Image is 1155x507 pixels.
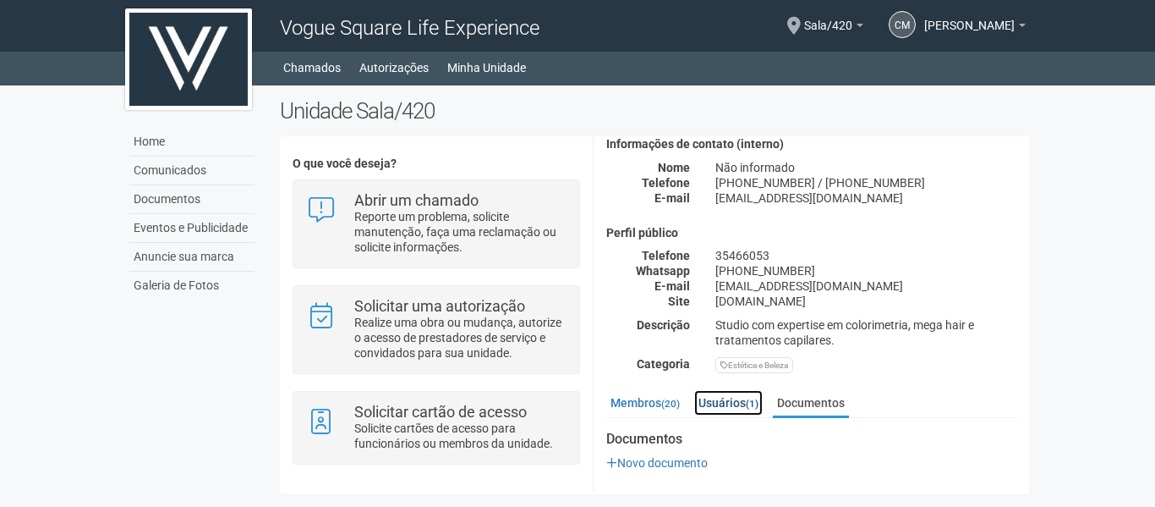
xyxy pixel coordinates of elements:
[354,297,525,315] strong: Solicitar uma autorização
[306,405,566,451] a: Solicitar cartão de acesso Solicite cartões de acesso para funcionários ou membros da unidade.
[354,315,567,361] p: Realize uma obra ou mudança, autorize o acesso de prestadores de serviço e convidados para sua un...
[129,185,255,214] a: Documentos
[703,160,1030,175] div: Não informado
[359,56,429,80] a: Autorizações
[694,390,763,416] a: Usuários(1)
[642,176,690,190] strong: Telefone
[924,21,1026,35] a: [PERSON_NAME]
[715,357,793,373] div: Estética e Beleza
[703,317,1030,348] div: Studio com expertise em colorimetria, mega hair e tratamentos capilares.
[306,299,566,361] a: Solicitar uma autorização Realize uma obra ou mudança, autorize o acesso de prestadores de serviç...
[280,16,539,40] span: Vogue Square Life Experience
[280,98,1030,124] h2: Unidade Sala/420
[129,214,255,243] a: Eventos e Publicidade
[703,175,1030,190] div: [PHONE_NUMBER] / [PHONE_NUMBER]
[129,272,255,300] a: Galeria de Fotos
[606,227,1017,240] h4: Perfil público
[703,294,1030,309] div: [DOMAIN_NAME]
[306,193,566,255] a: Abrir um chamado Reporte um problema, solicite manutenção, faça uma reclamação ou solicite inform...
[746,398,758,410] small: (1)
[606,138,1017,151] h4: Informações de contato (interno)
[703,263,1030,278] div: [PHONE_NUMBER]
[129,157,255,185] a: Comunicados
[642,249,690,262] strong: Telefone
[804,21,863,35] a: Sala/420
[354,191,479,209] strong: Abrir um chamado
[125,8,252,110] img: logo.jpg
[606,432,1017,447] strong: Documentos
[703,278,1030,294] div: [EMAIL_ADDRESS][DOMAIN_NAME]
[283,56,341,80] a: Chamados
[668,295,690,308] strong: Site
[129,243,255,272] a: Anuncie sua marca
[804,3,852,32] span: Sala/420
[661,398,680,410] small: (20)
[606,456,708,470] a: Novo documento
[447,56,526,80] a: Minha Unidade
[637,357,690,371] strong: Categoria
[636,264,690,278] strong: Whatsapp
[606,390,684,416] a: Membros(20)
[773,390,849,418] a: Documentos
[129,128,255,157] a: Home
[293,157,579,170] h4: O que você deseja?
[654,191,690,205] strong: E-mail
[354,403,527,421] strong: Solicitar cartão de acesso
[354,209,567,255] p: Reporte um problema, solicite manutenção, faça uma reclamação ou solicite informações.
[354,421,567,451] p: Solicite cartões de acesso para funcionários ou membros da unidade.
[637,318,690,332] strong: Descrição
[703,190,1030,206] div: [EMAIL_ADDRESS][DOMAIN_NAME]
[658,161,690,174] strong: Nome
[654,279,690,293] strong: E-mail
[924,3,1015,32] span: Cirlene Miranda
[889,11,916,38] a: CM
[703,248,1030,263] div: 35466053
